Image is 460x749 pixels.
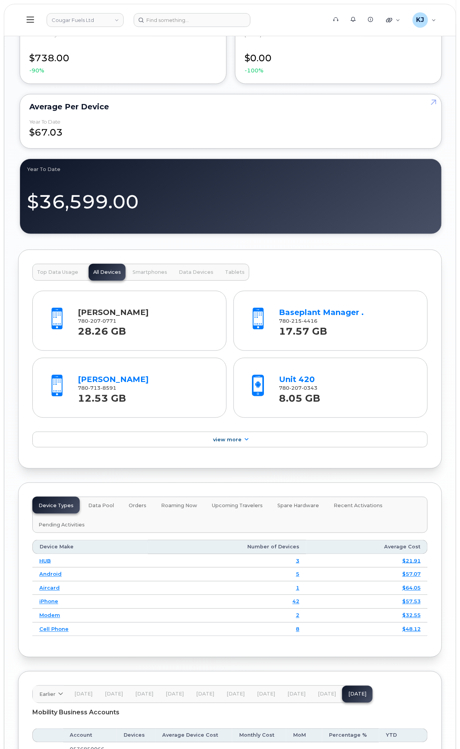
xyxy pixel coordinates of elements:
[39,571,62,577] a: Android
[245,31,261,37] span: [DATE]
[27,166,435,172] div: Year to Date
[39,585,60,591] a: Aircard
[322,729,379,742] th: Percentage %
[279,389,321,404] strong: 8.05 GB
[135,691,153,697] span: [DATE]
[290,318,302,324] span: 215
[134,13,250,27] input: Find something...
[296,558,299,564] a: 3
[279,322,327,337] strong: 17.57 GB
[286,729,322,742] th: MoM
[245,67,264,74] span: -100%
[78,385,117,391] span: 780
[29,45,217,74] div: $738.00
[232,729,286,742] th: Monthly Cost
[32,540,148,554] th: Device Make
[88,503,114,509] span: Data Pool
[279,385,318,391] span: 780
[27,182,435,215] div: $36,599.00
[105,691,123,697] span: [DATE]
[381,12,406,28] div: Quicklinks
[292,598,299,605] a: 42
[39,558,51,564] a: HUB
[129,503,146,509] span: Orders
[279,308,364,317] a: Baseplant Manager .
[166,691,184,697] span: [DATE]
[29,119,432,139] div: $67.03
[78,375,149,384] a: [PERSON_NAME]
[47,13,124,27] a: Cougar Fuels Ltd
[101,385,117,391] span: 8591
[179,269,213,275] span: Data Devices
[37,269,78,275] span: Top Data Usage
[212,503,263,509] span: Upcoming Travelers
[39,598,58,605] a: iPhone
[29,104,432,110] div: Average per Device
[117,729,156,742] th: Devices
[78,308,149,317] a: [PERSON_NAME]
[89,318,101,324] span: 207
[227,691,245,697] span: [DATE]
[296,585,299,591] a: 1
[402,571,421,577] a: $57.07
[257,691,275,697] span: [DATE]
[402,598,421,605] a: $57.53
[196,691,214,697] span: [DATE]
[296,626,299,632] a: 8
[29,67,44,74] span: -90%
[334,503,383,509] span: Recent Activations
[78,318,117,324] span: 780
[39,691,55,698] span: Earlier
[225,269,245,275] span: Tablets
[29,119,60,125] div: Year to Date
[78,322,126,337] strong: 28.26 GB
[287,691,306,697] span: [DATE]
[402,626,421,632] a: $48.12
[33,686,68,703] a: Earlier
[213,437,242,442] span: View More
[277,503,319,509] span: Spare Hardware
[78,389,126,404] strong: 12.53 GB
[155,729,232,742] th: Average Device Cost
[63,729,117,742] th: Account
[407,12,442,28] div: Kobe Justice
[39,612,60,618] a: Modem
[302,385,318,391] span: 0343
[32,432,428,448] a: View More
[379,729,428,742] th: YTD
[402,558,421,564] a: $21.91
[101,318,117,324] span: 0771
[302,318,318,324] span: 4416
[296,612,299,618] a: 2
[426,715,454,743] iframe: Messenger Launcher
[402,612,421,618] a: $32.55
[32,264,83,281] button: Top Data Usage
[402,585,421,591] a: $64.05
[148,540,306,554] th: Number of Devices
[279,375,315,384] a: Unit 420
[32,703,428,722] div: Mobility Business Accounts
[279,318,318,324] span: 780
[290,385,302,391] span: 207
[416,15,424,25] span: KJ
[128,264,172,281] button: Smartphones
[74,691,92,697] span: [DATE]
[318,691,336,697] span: [DATE]
[39,626,69,632] a: Cell Phone
[133,269,167,275] span: Smartphones
[39,522,85,528] span: Pending Activities
[29,31,59,37] span: Last 90 days
[161,503,197,509] span: Roaming Now
[89,385,101,391] span: 713
[245,45,432,74] div: $0.00
[220,264,249,281] button: Tablets
[296,571,299,577] a: 5
[174,264,218,281] button: Data Devices
[306,540,428,554] th: Average Cost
